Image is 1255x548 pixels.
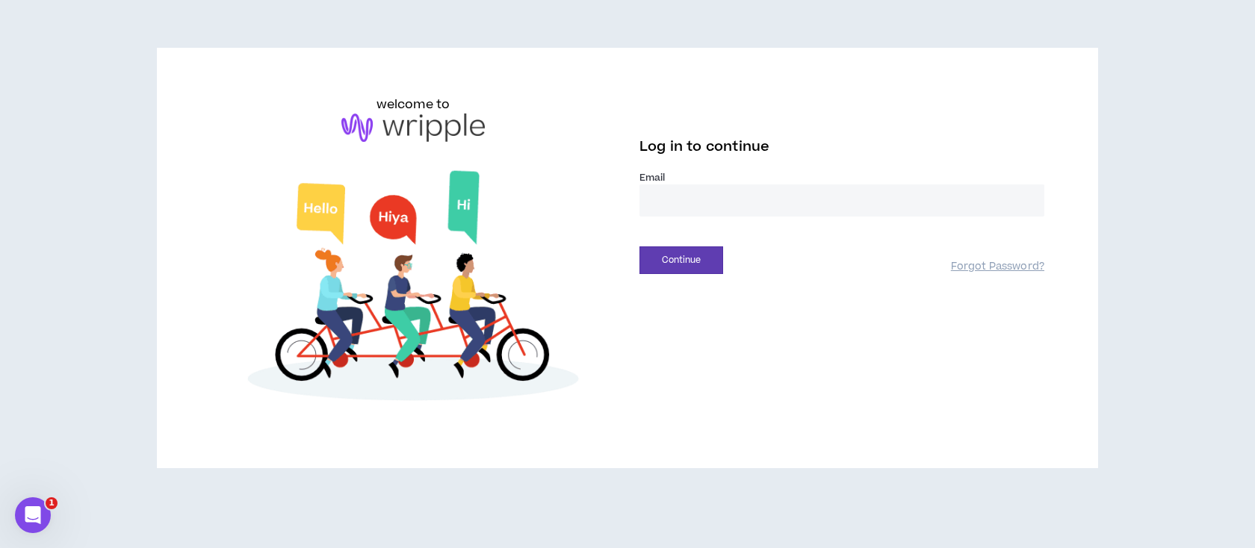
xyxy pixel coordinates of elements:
[639,171,1044,184] label: Email
[211,157,616,420] img: Welcome to Wripple
[376,96,450,113] h6: welcome to
[46,497,58,509] span: 1
[639,137,769,156] span: Log in to continue
[951,260,1044,274] a: Forgot Password?
[639,246,723,274] button: Continue
[15,497,51,533] iframe: Intercom live chat
[341,113,485,142] img: logo-brand.png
